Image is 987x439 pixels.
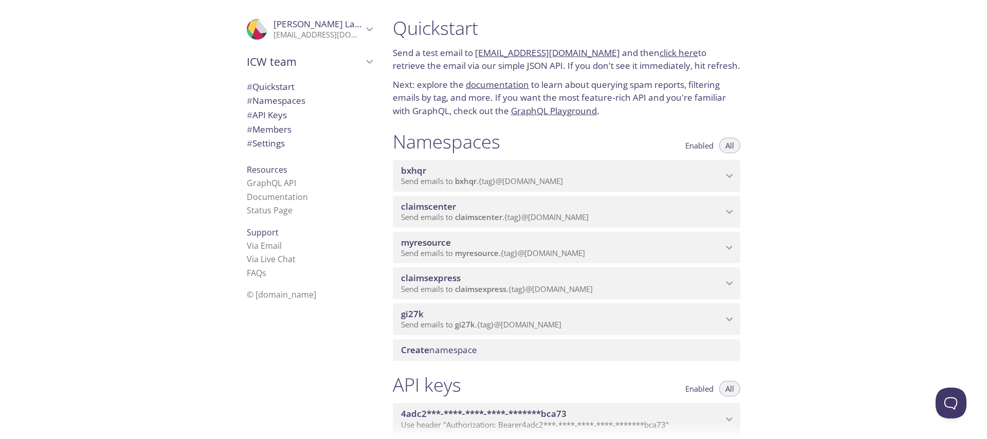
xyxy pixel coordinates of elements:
[239,48,380,75] div: ICW team
[719,138,740,153] button: All
[247,164,287,175] span: Resources
[239,80,380,94] div: Quickstart
[247,137,252,149] span: #
[936,388,966,418] iframe: Help Scout Beacon - Open
[239,122,380,137] div: Members
[247,267,266,279] a: FAQ
[455,248,499,258] span: myresource
[262,267,266,279] span: s
[393,160,740,192] div: bxhqr namespace
[247,123,252,135] span: #
[401,248,585,258] span: Send emails to . {tag} @[DOMAIN_NAME]
[393,339,740,361] div: Create namespace
[393,78,740,118] p: Next: explore the to learn about querying spam reports, filtering emails by tag, and more. If you...
[401,344,429,356] span: Create
[401,344,477,356] span: namespace
[247,191,308,203] a: Documentation
[401,200,456,212] span: claimscenter
[247,240,282,251] a: Via Email
[247,95,305,106] span: Namespaces
[239,12,380,46] div: Rajesh Lakhinana
[401,319,561,330] span: Send emails to . {tag} @[DOMAIN_NAME]
[401,284,593,294] span: Send emails to . {tag} @[DOMAIN_NAME]
[401,212,589,222] span: Send emails to . {tag} @[DOMAIN_NAME]
[247,177,296,189] a: GraphQL API
[393,46,740,72] p: Send a test email to and then to retrieve the email via our simple JSON API. If you don't see it ...
[239,136,380,151] div: Team Settings
[247,109,252,121] span: #
[455,284,506,294] span: claimsexpress
[393,196,740,228] div: claimscenter namespace
[247,227,279,238] span: Support
[273,18,389,30] span: [PERSON_NAME] Lakhinana
[719,381,740,396] button: All
[455,212,502,222] span: claimscenter
[247,95,252,106] span: #
[401,236,451,248] span: myresource
[393,130,500,153] h1: Namespaces
[239,94,380,108] div: Namespaces
[401,272,461,284] span: claimsexpress
[511,105,597,117] a: GraphQL Playground
[273,30,363,40] p: [EMAIL_ADDRESS][DOMAIN_NAME]
[393,232,740,264] div: myresource namespace
[247,81,295,93] span: Quickstart
[475,47,620,59] a: [EMAIL_ADDRESS][DOMAIN_NAME]
[401,164,426,176] span: bxhqr
[393,267,740,299] div: claimsexpress namespace
[679,381,720,396] button: Enabled
[455,176,477,186] span: bxhqr
[401,176,563,186] span: Send emails to . {tag} @[DOMAIN_NAME]
[247,54,363,69] span: ICW team
[247,81,252,93] span: #
[247,253,296,265] a: Via Live Chat
[393,373,461,396] h1: API keys
[393,16,740,40] h1: Quickstart
[239,108,380,122] div: API Keys
[247,289,316,300] span: © [DOMAIN_NAME]
[247,123,291,135] span: Members
[401,308,424,320] span: gi27k
[660,47,698,59] a: click here
[679,138,720,153] button: Enabled
[247,205,293,216] a: Status Page
[393,303,740,335] div: gi27k namespace
[247,109,287,121] span: API Keys
[455,319,475,330] span: gi27k
[466,79,529,90] a: documentation
[247,137,285,149] span: Settings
